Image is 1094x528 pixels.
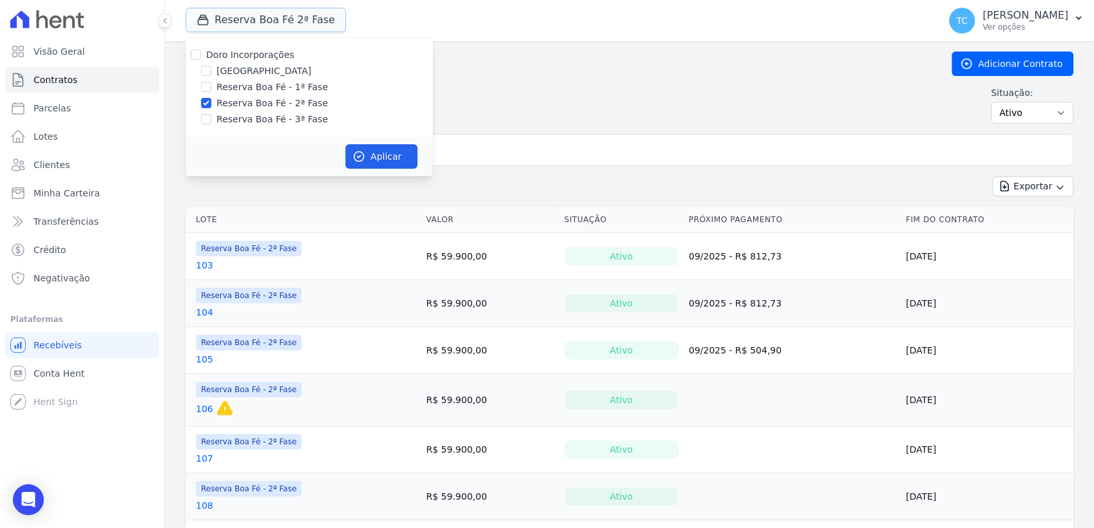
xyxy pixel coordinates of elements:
[5,124,159,149] a: Lotes
[34,45,85,58] span: Visão Geral
[216,97,328,110] label: Reserva Boa Fé - 2ª Fase
[5,180,159,206] a: Minha Carteira
[34,158,70,171] span: Clientes
[34,187,100,200] span: Minha Carteira
[196,259,213,272] a: 103
[5,67,159,93] a: Contratos
[689,251,782,261] a: 09/2025 - R$ 812,73
[564,341,678,359] div: Ativo
[196,241,302,256] span: Reserva Boa Fé - 2ª Fase
[196,434,302,449] span: Reserva Boa Fé - 2ª Fase
[901,426,1073,473] td: [DATE]
[421,280,559,327] td: R$ 59.900,00
[216,80,328,94] label: Reserva Boa Fé - 1ª Fase
[5,39,159,64] a: Visão Geral
[10,312,154,327] div: Plataformas
[196,481,302,496] span: Reserva Boa Fé - 2ª Fase
[34,272,90,285] span: Negativação
[5,265,159,291] a: Negativação
[196,353,213,366] a: 105
[421,327,559,374] td: R$ 59.900,00
[901,280,1073,327] td: [DATE]
[901,207,1073,233] th: Fim do Contrato
[34,367,84,380] span: Conta Hent
[421,233,559,280] td: R$ 59.900,00
[34,73,77,86] span: Contratos
[564,247,678,265] div: Ativo
[564,391,678,409] div: Ativo
[196,288,302,303] span: Reserva Boa Fé - 2ª Fase
[421,207,559,233] th: Valor
[901,374,1073,426] td: [DATE]
[421,374,559,426] td: R$ 59.900,00
[901,327,1073,374] td: [DATE]
[564,294,678,312] div: Ativo
[34,243,66,256] span: Crédito
[196,306,213,319] a: 104
[196,335,302,350] span: Reserva Boa Fé - 2ª Fase
[421,473,559,520] td: R$ 59.900,00
[564,440,678,458] div: Ativo
[939,3,1094,39] button: TC [PERSON_NAME] Ver opções
[421,426,559,473] td: R$ 59.900,00
[5,361,159,386] a: Conta Hent
[196,452,213,465] a: 107
[216,64,311,78] label: [GEOGRAPHIC_DATA]
[216,113,328,126] label: Reserva Boa Fé - 3ª Fase
[34,215,99,228] span: Transferências
[689,345,782,355] a: 09/2025 - R$ 504,90
[196,499,213,512] a: 108
[991,86,1073,99] label: Situação:
[684,207,901,233] th: Próximo Pagamento
[207,137,1068,163] input: Buscar por nome do lote
[983,22,1068,32] p: Ver opções
[196,402,213,415] a: 106
[901,233,1073,280] td: [DATE]
[983,9,1068,22] p: [PERSON_NAME]
[186,207,421,233] th: Lote
[186,52,931,75] h2: Contratos
[34,102,71,115] span: Parcelas
[952,52,1073,76] a: Adicionar Contrato
[564,487,678,505] div: Ativo
[5,152,159,178] a: Clientes
[956,16,968,25] span: TC
[689,298,782,308] a: 09/2025 - R$ 812,73
[13,484,44,515] div: Open Intercom Messenger
[34,339,82,352] span: Recebíveis
[5,209,159,234] a: Transferências
[901,473,1073,520] td: [DATE]
[34,130,58,143] span: Lotes
[5,237,159,263] a: Crédito
[5,332,159,358] a: Recebíveis
[186,8,346,32] button: Reserva Boa Fé 2ª Fase
[345,144,417,169] button: Aplicar
[559,207,684,233] th: Situação
[992,176,1073,196] button: Exportar
[5,95,159,121] a: Parcelas
[206,50,294,60] label: Doro Incorporações
[196,382,302,397] span: Reserva Boa Fé - 2ª Fase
